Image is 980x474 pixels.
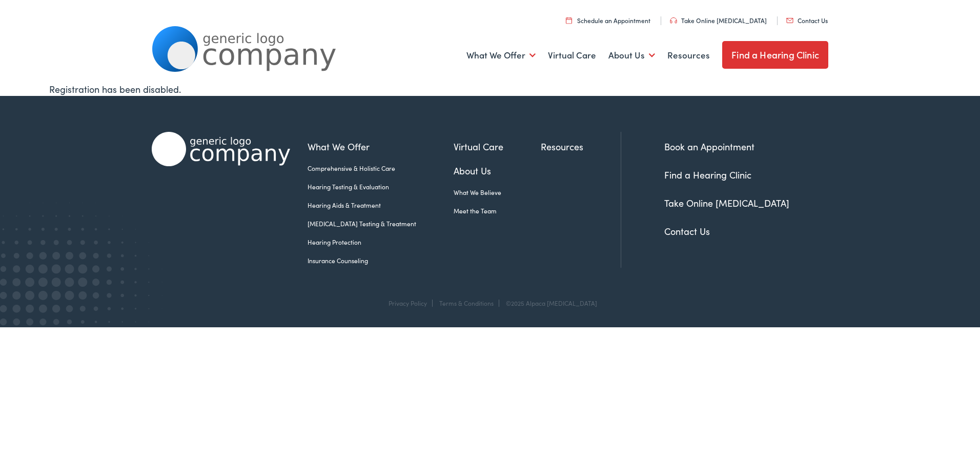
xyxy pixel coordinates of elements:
a: Take Online [MEDICAL_DATA] [664,196,789,209]
a: Contact Us [786,16,828,25]
a: [MEDICAL_DATA] Testing & Treatment [308,219,454,228]
a: Hearing Testing & Evaluation [308,182,454,191]
a: Hearing Protection [308,238,454,247]
a: What We Believe [454,188,541,197]
a: Comprehensive & Holistic Care [308,164,454,173]
img: utility icon [670,17,677,24]
a: Find a Hearing Clinic [722,41,828,69]
a: Find a Hearing Clinic [664,168,751,181]
a: Meet the Team [454,206,541,215]
a: Privacy Policy [389,299,427,307]
a: Insurance Counseling [308,256,454,265]
div: Registration has been disabled. [49,82,931,96]
div: ©2025 Alpaca [MEDICAL_DATA] [501,300,597,307]
a: Contact Us [664,225,710,238]
a: Terms & Conditions [439,299,494,307]
a: What We Offer [308,140,454,153]
img: Alpaca Audiology [152,132,290,166]
a: Take Online [MEDICAL_DATA] [670,16,767,25]
a: About Us [454,164,541,177]
a: Resources [667,36,710,74]
a: Schedule an Appointment [566,16,650,25]
a: About Us [608,36,655,74]
a: Resources [541,140,621,153]
img: utility icon [786,18,793,23]
img: utility icon [566,17,572,24]
a: What We Offer [466,36,536,74]
a: Hearing Aids & Treatment [308,201,454,210]
a: Book an Appointment [664,140,754,153]
a: Virtual Care [548,36,596,74]
a: Virtual Care [454,140,541,153]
